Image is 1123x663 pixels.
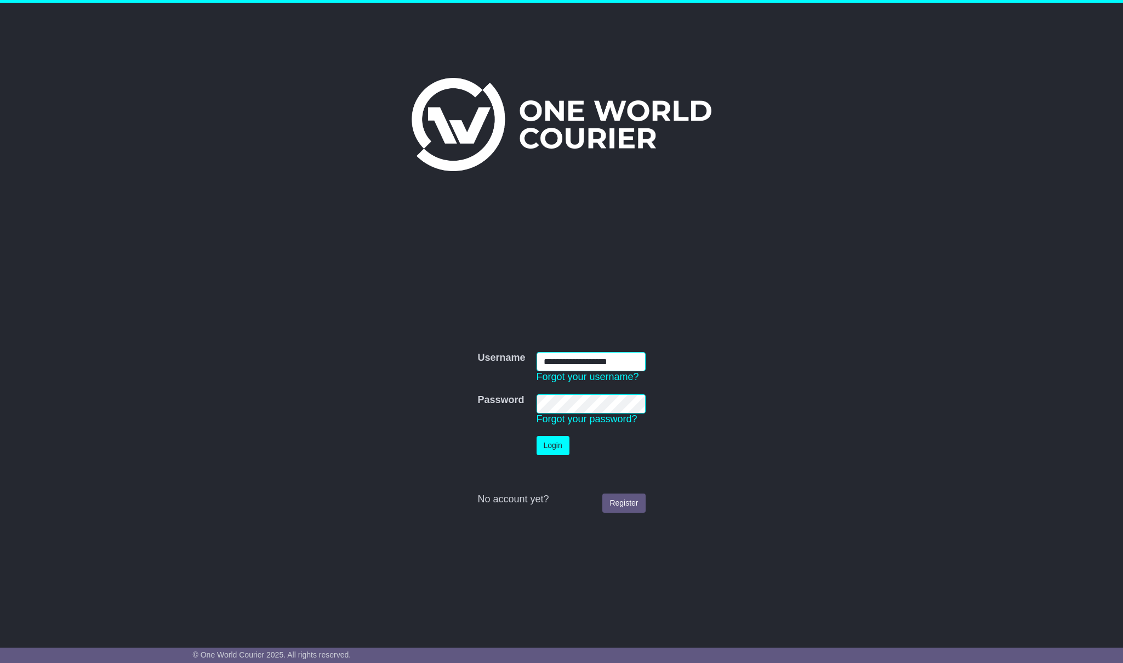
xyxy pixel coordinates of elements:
[412,78,711,171] img: One World
[602,494,645,513] a: Register
[477,494,645,506] div: No account yet?
[537,413,637,424] a: Forgot your password?
[477,352,525,364] label: Username
[537,371,639,382] a: Forgot your username?
[477,394,524,406] label: Password
[193,650,351,659] span: © One World Courier 2025. All rights reserved.
[537,436,569,455] button: Login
